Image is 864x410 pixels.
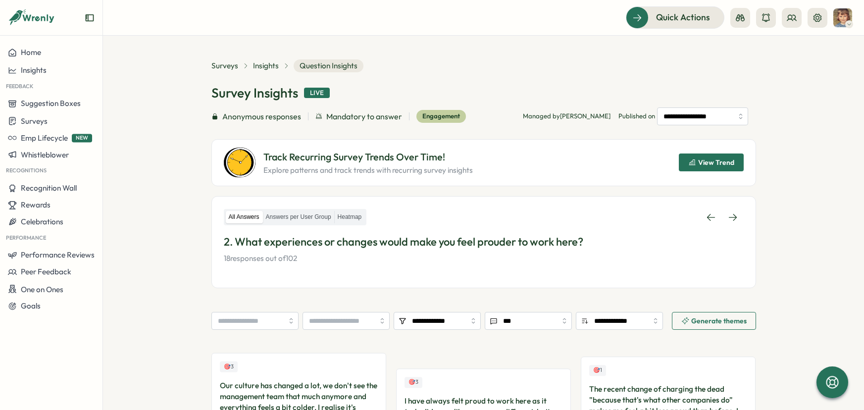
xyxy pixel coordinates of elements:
[21,48,41,57] span: Home
[672,312,756,330] button: Generate themes
[304,88,330,99] div: Live
[405,377,422,388] div: Upvotes
[211,60,238,71] a: Surveys
[21,116,48,126] span: Surveys
[618,107,748,125] span: Published on
[698,159,734,166] span: View Trend
[21,267,71,276] span: Peer Feedback
[326,110,402,123] span: Mandatory to answer
[85,13,95,23] button: Expand sidebar
[21,301,41,310] span: Goals
[523,112,610,121] p: Managed by
[72,134,92,142] span: NEW
[263,165,473,176] p: Explore patterns and track trends with recurring survey insights
[220,361,238,372] div: Upvotes
[263,211,334,223] label: Answers per User Group
[211,84,298,102] h1: Survey Insights
[626,6,724,28] button: Quick Actions
[263,150,473,165] p: Track Recurring Survey Trends Over Time!
[294,59,363,72] span: Question Insights
[679,154,744,171] button: View Trend
[21,65,47,75] span: Insights
[691,317,747,324] span: Generate themes
[224,234,744,250] p: 2. What experiences or changes would make you feel prouder to work here?
[224,253,744,264] p: 18 responses out of 102
[21,200,51,209] span: Rewards
[21,250,95,259] span: Performance Reviews
[21,284,63,294] span: One on Ones
[21,183,77,193] span: Recognition Wall
[560,112,610,120] span: [PERSON_NAME]
[833,8,852,27] img: Jane Lapthorne
[253,60,279,71] a: Insights
[21,99,81,108] span: Suggestion Boxes
[335,211,365,223] label: Heatmap
[656,11,710,24] span: Quick Actions
[21,217,63,226] span: Celebrations
[222,110,301,123] span: Anonymous responses
[416,110,466,123] div: Engagement
[21,150,69,159] span: Whistleblower
[21,133,68,143] span: Emp Lifecycle
[226,211,262,223] label: All Answers
[589,365,606,376] div: Upvotes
